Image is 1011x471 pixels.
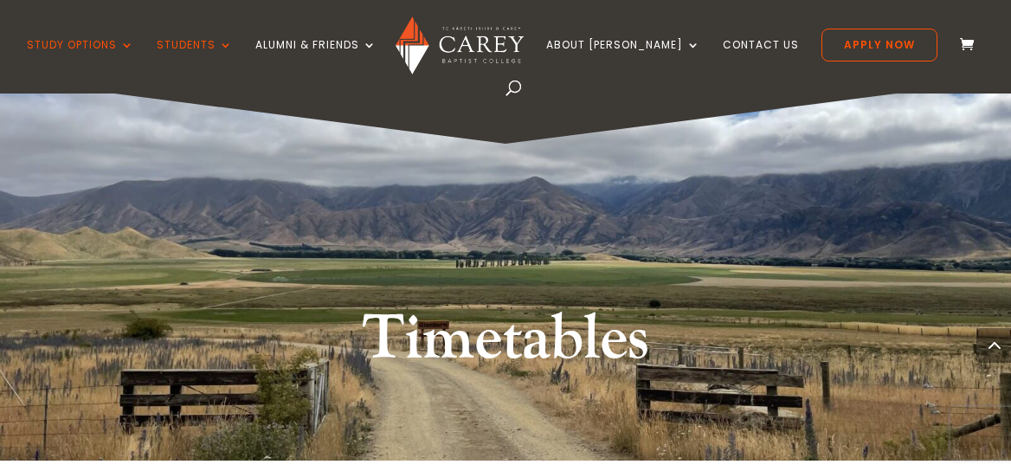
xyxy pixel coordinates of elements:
[723,39,799,80] a: Contact Us
[821,29,937,61] a: Apply Now
[27,39,134,80] a: Study Options
[181,299,830,389] h1: Timetables
[255,39,377,80] a: Alumni & Friends
[546,39,700,80] a: About [PERSON_NAME]
[396,16,523,74] img: Carey Baptist College
[157,39,233,80] a: Students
